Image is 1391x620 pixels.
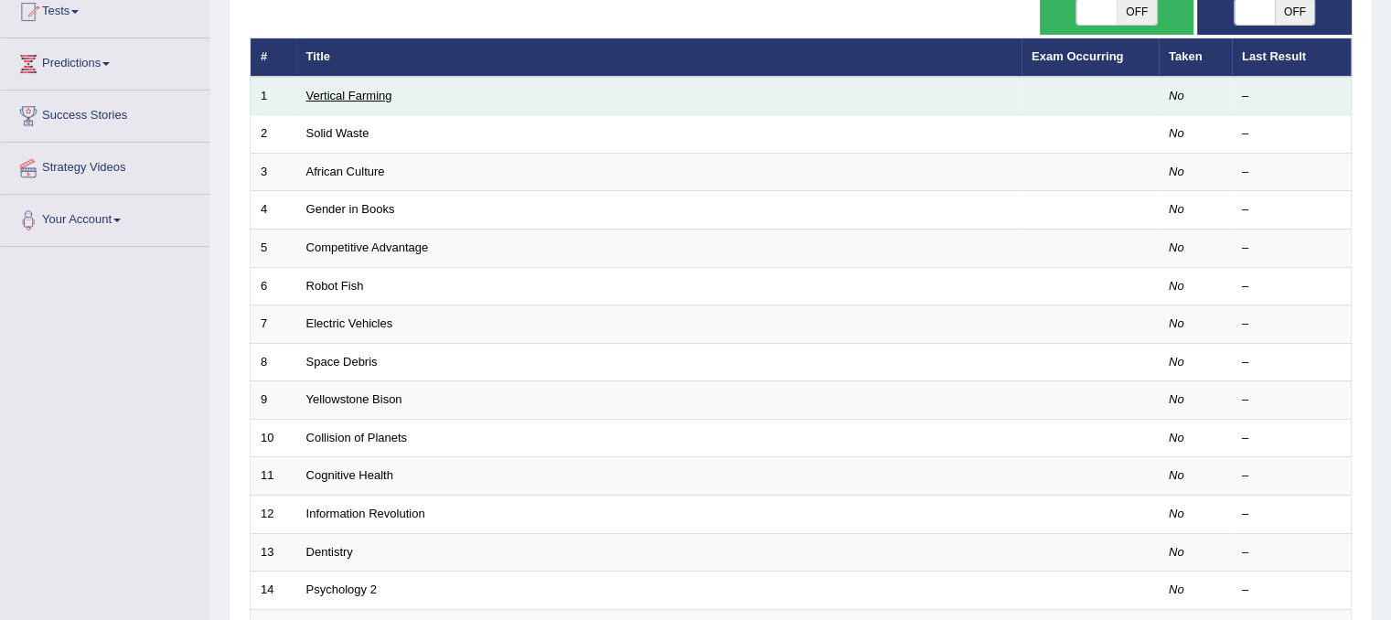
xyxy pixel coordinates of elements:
[251,343,296,381] td: 8
[251,495,296,533] td: 12
[1169,89,1184,102] em: No
[306,431,408,444] a: Collision of Planets
[306,355,378,369] a: Space Debris
[1232,38,1352,77] th: Last Result
[251,153,296,191] td: 3
[306,279,364,293] a: Robot Fish
[1169,431,1184,444] em: No
[1169,165,1184,178] em: No
[1,38,209,84] a: Predictions
[1169,468,1184,482] em: No
[251,419,296,457] td: 10
[306,468,393,482] a: Cognitive Health
[251,533,296,572] td: 13
[1169,126,1184,140] em: No
[296,38,1022,77] th: Title
[1169,392,1184,406] em: No
[306,507,425,520] a: Information Revolution
[251,267,296,305] td: 6
[251,115,296,154] td: 2
[1242,240,1341,257] div: –
[1242,467,1341,485] div: –
[1242,354,1341,371] div: –
[251,38,296,77] th: #
[1,143,209,188] a: Strategy Videos
[1242,201,1341,219] div: –
[1242,164,1341,181] div: –
[306,165,385,178] a: African Culture
[251,457,296,496] td: 11
[1242,582,1341,599] div: –
[1242,125,1341,143] div: –
[251,77,296,115] td: 1
[1,195,209,241] a: Your Account
[1169,241,1184,254] em: No
[306,392,402,406] a: Yellowstone Bison
[1242,88,1341,105] div: –
[1032,49,1123,63] a: Exam Occurring
[1169,545,1184,559] em: No
[1242,278,1341,295] div: –
[306,126,369,140] a: Solid Waste
[1169,355,1184,369] em: No
[1169,202,1184,216] em: No
[251,381,296,420] td: 9
[1159,38,1232,77] th: Taken
[1242,391,1341,409] div: –
[251,572,296,610] td: 14
[1242,430,1341,447] div: –
[1169,507,1184,520] em: No
[1169,316,1184,330] em: No
[1242,506,1341,523] div: –
[306,545,353,559] a: Dentistry
[1,91,209,136] a: Success Stories
[306,583,377,596] a: Psychology 2
[306,316,393,330] a: Electric Vehicles
[306,202,395,216] a: Gender in Books
[1242,315,1341,333] div: –
[306,241,429,254] a: Competitive Advantage
[1242,544,1341,561] div: –
[1169,279,1184,293] em: No
[251,191,296,230] td: 4
[1169,583,1184,596] em: No
[251,305,296,344] td: 7
[306,89,392,102] a: Vertical Farming
[251,230,296,268] td: 5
